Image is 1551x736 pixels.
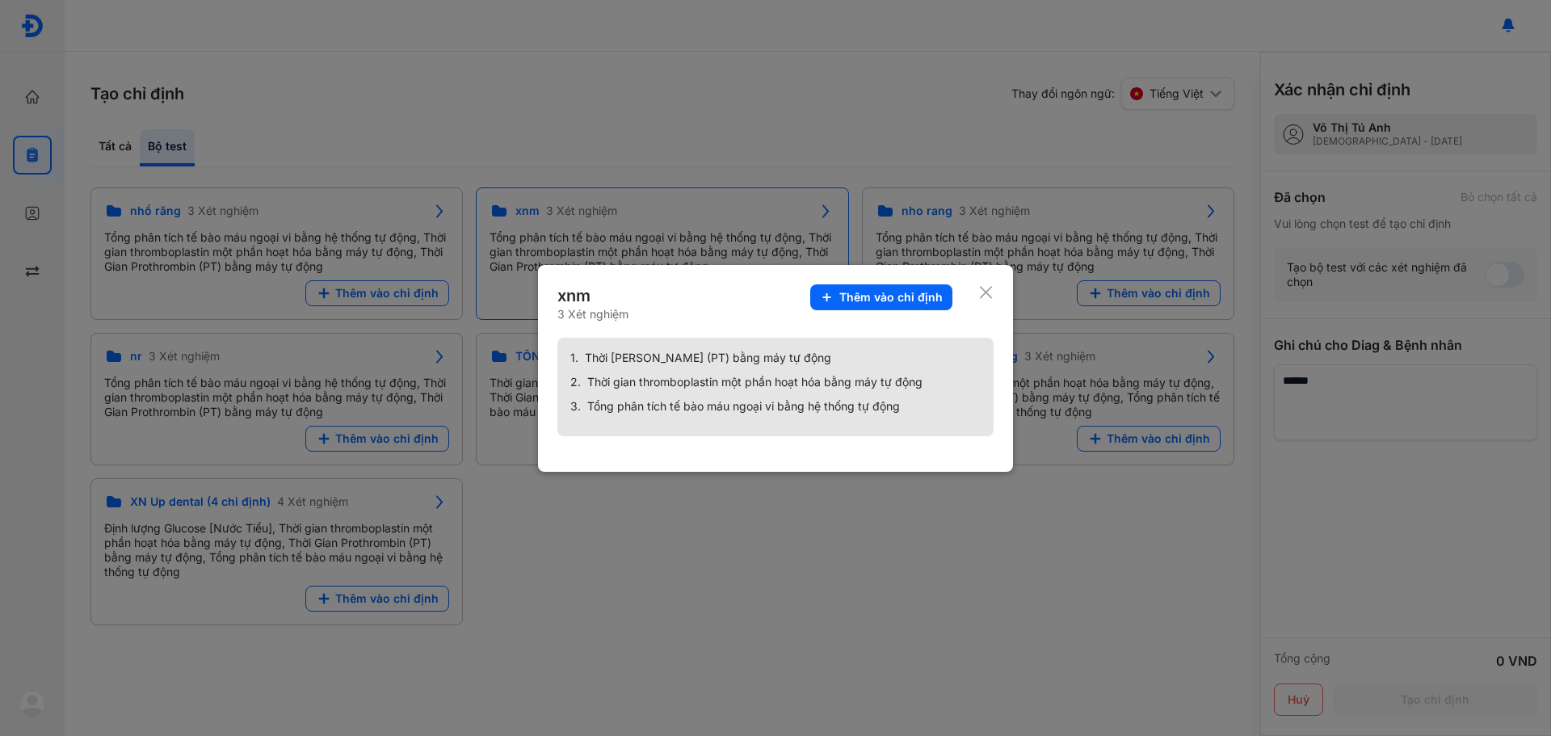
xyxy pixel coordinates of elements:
[587,399,900,414] span: Tổng phân tích tế bào máu ngoại vi bằng hệ thống tự động
[570,375,581,389] span: 2.
[810,284,952,310] button: Thêm vào chỉ định
[557,284,628,307] div: xnm
[570,399,581,414] span: 3.
[570,351,578,365] span: 1.
[839,290,943,305] span: Thêm vào chỉ định
[585,351,831,365] span: Thời [PERSON_NAME] (PT) bằng máy tự động
[557,307,628,322] div: 3 Xét nghiệm
[587,375,923,389] span: Thời gian thromboplastin một phần hoạt hóa bằng máy tự động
